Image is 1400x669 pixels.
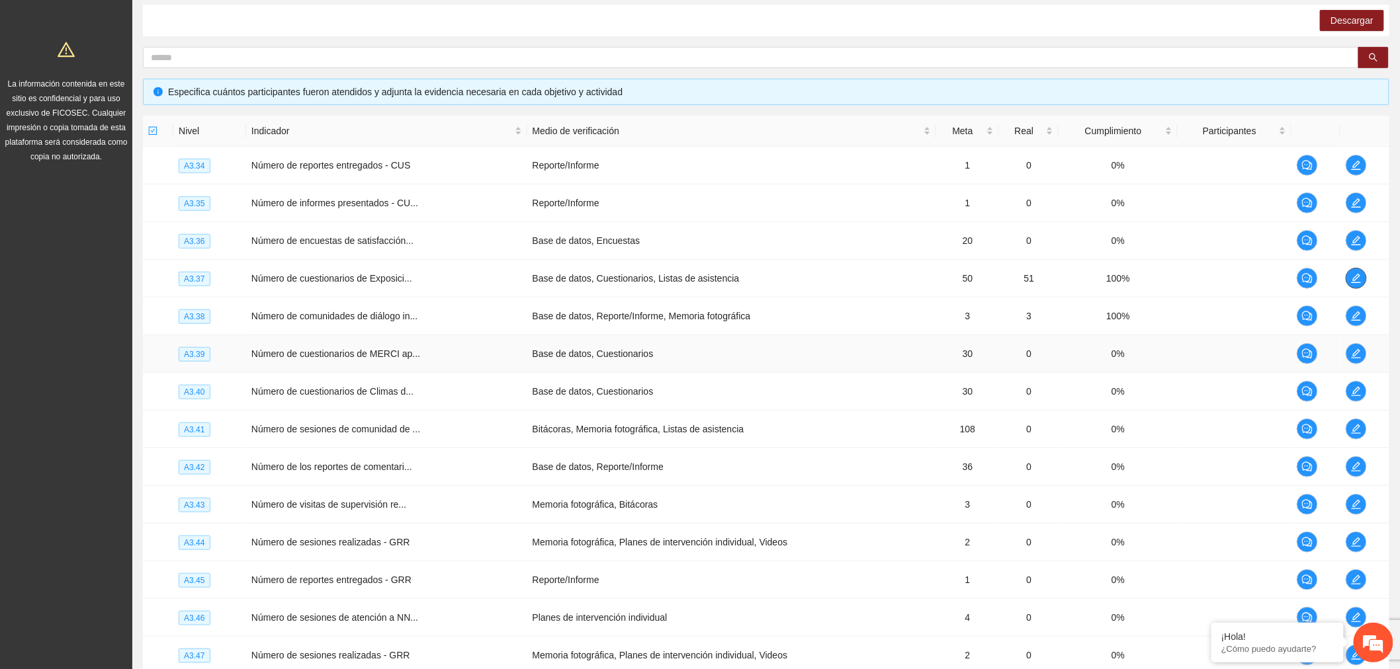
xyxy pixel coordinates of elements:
td: 100% [1059,297,1177,335]
td: Base de datos, Cuestionarios, Listas de asistencia [527,260,936,297]
td: Memoria fotográfica, Bitácoras [527,486,936,524]
td: 0 [999,373,1059,411]
th: Medio de verificación [527,116,936,147]
td: Número de reportes entregados - CUS [246,147,527,184]
span: A3.42 [179,460,210,475]
span: Indicador [251,124,512,138]
td: 0% [1059,373,1177,411]
td: 0% [1059,184,1177,222]
span: Número de cuestionarios de Exposici... [251,273,412,284]
span: Número de cuestionarios de MERCI ap... [251,348,420,359]
span: A3.35 [179,196,210,211]
span: Número de visitas de supervisión re... [251,499,406,510]
td: Reporte/Informe [527,561,936,599]
textarea: Escriba su mensaje y pulse “Intro” [7,361,252,407]
p: ¿Cómo puedo ayudarte? [1221,644,1334,654]
span: Estamos en línea. [77,177,183,310]
td: Base de datos, Cuestionarios [527,373,936,411]
span: Medio de verificación [533,124,921,138]
td: 108 [936,411,1000,448]
td: 0% [1059,222,1177,260]
td: 20 [936,222,1000,260]
span: A3.36 [179,234,210,249]
span: Número de informes presentados - CU... [251,198,418,208]
td: 0 [999,147,1059,184]
button: edit [1346,343,1367,364]
button: comment [1297,381,1318,402]
span: edit [1346,273,1366,284]
td: 1 [936,561,1000,599]
td: 3 [936,297,1000,335]
td: 36 [936,448,1000,486]
td: 51 [999,260,1059,297]
td: Bitácoras, Memoria fotográfica, Listas de asistencia [527,411,936,448]
span: A3.45 [179,573,210,588]
div: Especifica cuántos participantes fueron atendidos y adjunta la evidencia necesaria en cada objeti... [168,85,1379,99]
td: 3 [936,486,1000,524]
button: edit [1346,645,1367,666]
button: edit [1346,531,1367,553]
span: A3.47 [179,649,210,663]
button: comment [1297,494,1318,515]
td: Número de sesiones realizadas - GRR [246,524,527,561]
td: 0% [1059,486,1177,524]
span: A3.39 [179,347,210,362]
td: 1 [936,184,1000,222]
button: edit [1346,607,1367,628]
span: Cumplimiento [1064,124,1162,138]
td: 30 [936,335,1000,373]
td: 3 [999,297,1059,335]
div: Chatee con nosotros ahora [69,67,222,85]
button: comment [1297,268,1318,289]
span: A3.41 [179,422,210,437]
span: edit [1346,612,1366,623]
span: Participantes [1183,124,1276,138]
td: Reporte/Informe [527,184,936,222]
span: Número de los reportes de comentari... [251,461,412,472]
button: comment [1297,456,1318,477]
td: 0 [999,184,1059,222]
td: 2 [936,524,1000,561]
button: Descargar [1320,10,1384,31]
span: edit [1346,348,1366,359]
td: 0% [1059,524,1177,561]
span: Número de cuestionarios de Climas d... [251,386,414,397]
td: 0 [999,524,1059,561]
td: Base de datos, Encuestas [527,222,936,260]
td: 0 [999,411,1059,448]
span: edit [1346,574,1366,585]
span: A3.40 [179,385,210,399]
td: Base de datos, Cuestionarios [527,335,936,373]
span: Número de encuestas de satisfacción... [251,235,414,246]
button: edit [1346,494,1367,515]
td: 0% [1059,561,1177,599]
th: Participantes [1178,116,1291,147]
td: Memoria fotográfica, Planes de intervención individual, Videos [527,524,936,561]
span: search [1369,53,1378,63]
td: 100% [1059,260,1177,297]
td: 4 [936,599,1000,637]
button: edit [1346,569,1367,590]
td: 1 [936,147,1000,184]
button: edit [1346,381,1367,402]
td: Número de reportes entregados - GRR [246,561,527,599]
span: A3.38 [179,309,210,324]
span: edit [1346,160,1366,171]
td: 50 [936,260,1000,297]
button: comment [1297,607,1318,628]
th: Real [999,116,1059,147]
td: 0% [1059,147,1177,184]
span: edit [1346,499,1366,510]
button: edit [1346,305,1367,327]
button: edit [1346,192,1367,214]
td: 0 [999,448,1059,486]
span: check-square [148,126,157,136]
span: warning [58,41,75,58]
td: 0% [1059,448,1177,486]
td: Base de datos, Reporte/Informe [527,448,936,486]
span: La información contenida en este sitio es confidencial y para uso exclusivo de FICOSEC. Cualquier... [5,79,128,161]
span: edit [1346,198,1366,208]
button: edit [1346,456,1367,477]
button: comment [1297,155,1318,176]
td: Planes de intervención individual [527,599,936,637]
